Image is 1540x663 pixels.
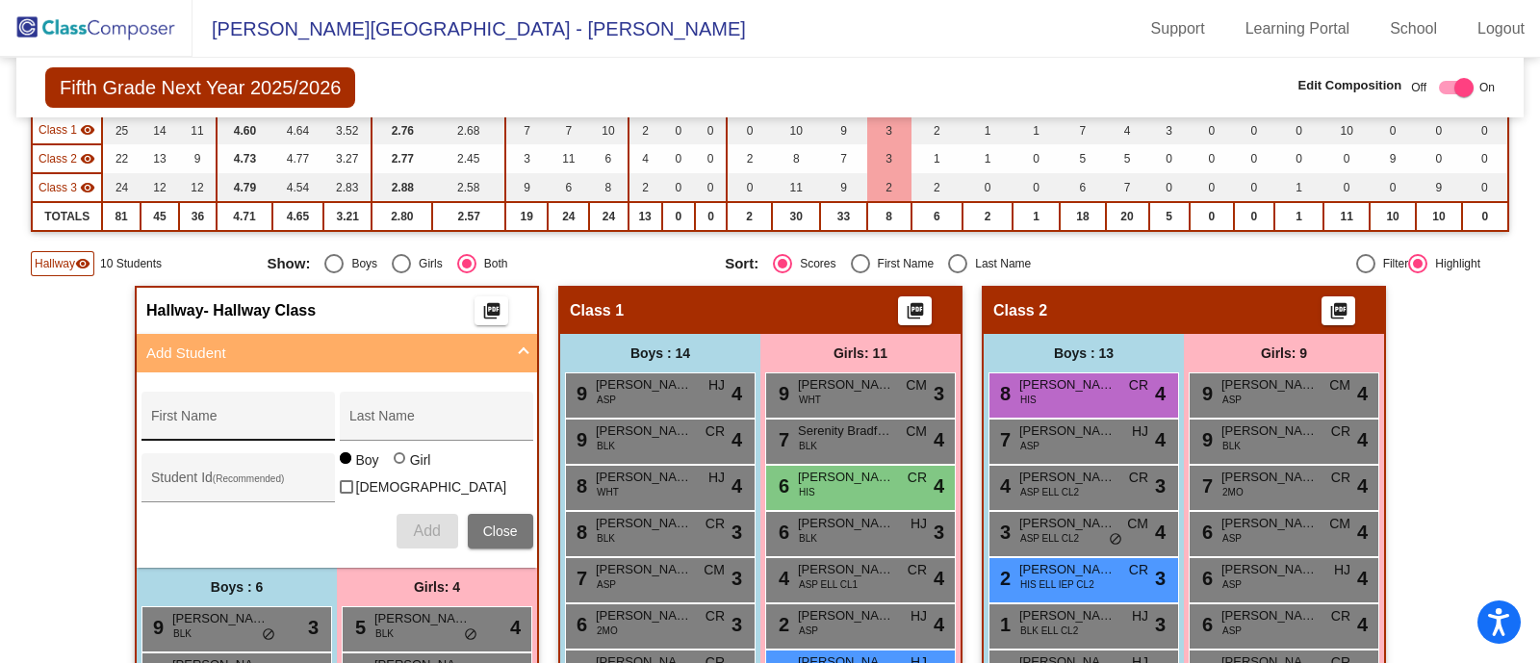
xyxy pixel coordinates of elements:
span: 4 [934,472,944,500]
td: 2.88 [372,173,432,202]
span: [PERSON_NAME] [172,609,269,628]
span: CM [1329,514,1350,534]
div: Girls: 9 [1184,334,1384,372]
span: BLK [799,531,817,546]
span: 4 [934,610,944,639]
mat-icon: visibility [75,256,90,271]
td: 10 [589,115,628,144]
span: CR [706,421,725,442]
td: 0 [1190,115,1234,144]
td: 0 [1416,115,1462,144]
span: 6 [774,522,789,543]
td: 8 [589,173,628,202]
span: HJ [911,606,927,626]
input: Last Name [349,416,523,431]
span: CM [1127,514,1148,534]
td: 9 [1416,173,1462,202]
span: ASP [597,393,616,407]
td: 1 [1274,173,1323,202]
td: 6 [589,144,628,173]
td: 12 [141,173,180,202]
span: Fifth Grade Next Year 2025/2026 [45,67,355,108]
td: 3 [867,115,911,144]
td: 2.83 [323,173,372,202]
span: [PERSON_NAME] [596,421,692,441]
span: Serenity Bradford [798,421,894,441]
span: CR [908,560,927,580]
span: 4 [731,379,742,408]
td: 10 [1370,202,1416,231]
td: 2.58 [432,173,505,202]
td: 0 [1234,202,1274,231]
div: Both [476,255,508,272]
span: 3 [731,610,742,639]
td: 7 [820,144,867,173]
span: 3 [934,518,944,547]
div: Scores [792,255,835,272]
td: 2 [911,115,962,144]
span: [PERSON_NAME] [596,375,692,395]
td: 6 [911,202,962,231]
span: [PERSON_NAME] [1221,421,1318,441]
span: - Hallway Class [204,301,317,320]
mat-icon: picture_as_pdf [1327,301,1350,328]
td: 2 [727,144,772,173]
td: 3 [1149,115,1190,144]
span: 3 [1155,472,1166,500]
td: 2 [727,202,772,231]
td: 0 [662,115,695,144]
div: Girls: 4 [337,568,537,606]
span: CM [704,560,725,580]
span: ASP ELL CL1 [799,577,858,592]
td: 0 [1190,144,1234,173]
mat-icon: visibility [80,151,95,166]
td: 4.73 [217,144,272,173]
span: [PERSON_NAME] [1019,514,1116,533]
td: 9 [505,173,548,202]
div: Boys : 13 [984,334,1184,372]
td: 3 [505,144,548,173]
td: 24 [548,202,589,231]
td: 0 [1149,144,1190,173]
td: 4.60 [217,115,272,144]
span: CR [1129,560,1148,580]
td: 0 [695,115,727,144]
td: 3.21 [323,202,372,231]
span: HIS [1020,393,1037,407]
td: 4.77 [272,144,323,173]
span: 8 [995,383,1011,404]
td: 11 [548,144,589,173]
span: Class 2 [38,150,77,167]
span: Add [413,523,440,539]
td: 0 [1323,173,1370,202]
span: CR [908,468,927,488]
td: 4 [629,144,662,173]
td: 3.52 [323,115,372,144]
mat-icon: visibility [80,180,95,195]
td: 1 [1013,202,1060,231]
td: 10 [1416,202,1462,231]
td: 4.64 [272,115,323,144]
td: 25 [102,115,140,144]
td: Hidden teacher - No Class Name [32,144,102,173]
span: [PERSON_NAME] [1019,560,1116,579]
span: 10 Students [100,255,162,272]
span: WHT [799,393,821,407]
td: 5 [1149,202,1190,231]
span: [PERSON_NAME] [1221,560,1318,579]
td: 24 [102,173,140,202]
span: CR [1129,468,1148,488]
span: CR [706,514,725,534]
span: HIS [799,485,815,499]
span: 6 [774,475,789,497]
td: 7 [1106,173,1149,202]
td: 0 [1462,173,1508,202]
td: 18 [1060,202,1105,231]
span: HJ [1334,560,1350,580]
span: WHT [597,485,619,499]
span: 4 [934,564,944,593]
td: 2.57 [432,202,505,231]
td: 0 [1274,115,1323,144]
td: 0 [1274,144,1323,173]
div: Boys [344,255,377,272]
